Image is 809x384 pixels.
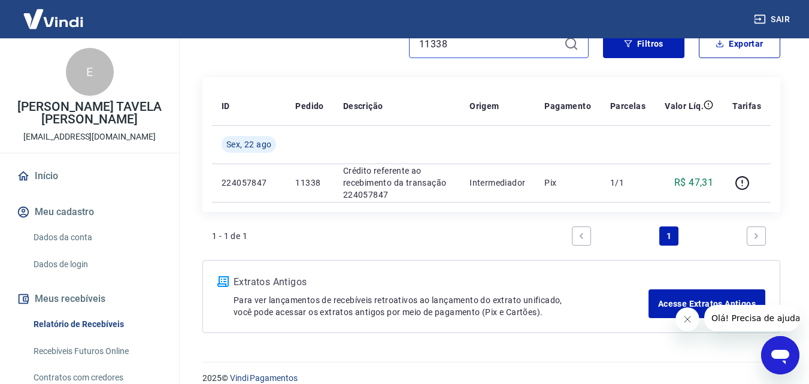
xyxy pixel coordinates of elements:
[234,294,649,318] p: Para ver lançamentos de recebíveis retroativos ao lançamento do extrato unificado, você pode aces...
[469,177,525,189] p: Intermediador
[469,100,499,112] p: Origem
[230,373,298,383] a: Vindi Pagamentos
[10,101,169,126] p: [PERSON_NAME] TAVELA [PERSON_NAME]
[212,230,247,242] p: 1 - 1 de 1
[29,312,165,337] a: Relatório de Recebíveis
[675,307,699,331] iframe: Fechar mensagem
[544,177,591,189] p: Pix
[704,305,799,331] iframe: Mensagem da empresa
[222,100,230,112] p: ID
[419,35,559,53] input: Busque pelo número do pedido
[747,226,766,246] a: Next page
[66,48,114,96] div: E
[234,275,649,289] p: Extratos Antigos
[732,100,761,112] p: Tarifas
[761,336,799,374] iframe: Botão para abrir a janela de mensagens
[217,276,229,287] img: ícone
[14,163,165,189] a: Início
[610,177,646,189] p: 1/1
[665,100,704,112] p: Valor Líq.
[295,100,323,112] p: Pedido
[674,176,713,190] p: R$ 47,31
[752,8,795,31] button: Sair
[699,29,780,58] button: Exportar
[649,289,765,318] a: Acesse Extratos Antigos
[343,165,450,201] p: Crédito referente ao recebimento da transação 224057847
[29,252,165,277] a: Dados de login
[603,29,684,58] button: Filtros
[7,8,101,18] span: Olá! Precisa de ajuda?
[14,199,165,225] button: Meu cadastro
[14,286,165,312] button: Meus recebíveis
[610,100,646,112] p: Parcelas
[572,226,591,246] a: Previous page
[226,138,271,150] span: Sex, 22 ago
[343,100,383,112] p: Descrição
[544,100,591,112] p: Pagamento
[23,131,156,143] p: [EMAIL_ADDRESS][DOMAIN_NAME]
[295,177,323,189] p: 11338
[29,225,165,250] a: Dados da conta
[29,339,165,364] a: Recebíveis Futuros Online
[222,177,276,189] p: 224057847
[14,1,92,37] img: Vindi
[567,222,771,250] ul: Pagination
[659,226,678,246] a: Page 1 is your current page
